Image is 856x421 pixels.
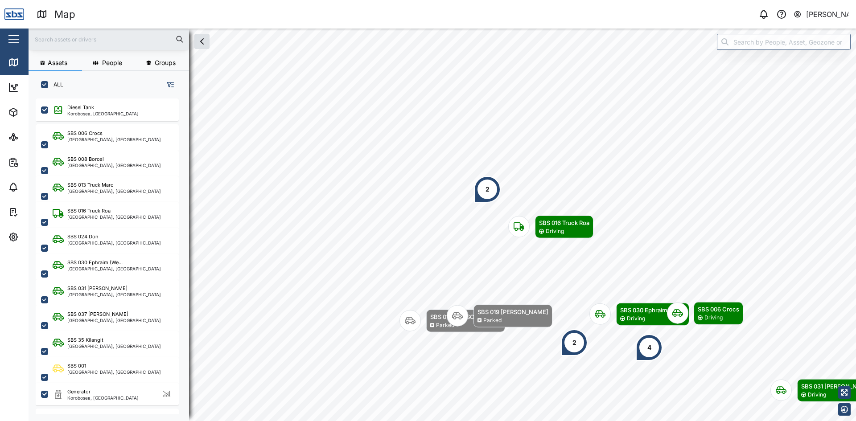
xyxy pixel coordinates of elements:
div: Map marker [667,302,743,325]
div: SBS 037 [PERSON_NAME] [67,311,128,318]
div: [GEOGRAPHIC_DATA], [GEOGRAPHIC_DATA] [67,266,161,271]
div: 2 [486,184,490,194]
div: [GEOGRAPHIC_DATA], [GEOGRAPHIC_DATA] [67,215,161,219]
div: grid [36,95,189,414]
div: SBS 006 Crocs [698,305,739,314]
div: [PERSON_NAME] [806,9,849,20]
span: Groups [155,60,176,66]
div: Settings [23,232,55,242]
div: Tasks [23,207,48,217]
img: Main Logo [4,4,24,24]
div: Diesel Tank [67,104,94,111]
div: Sites [23,132,45,142]
div: 2 [572,338,576,347]
div: Map marker [508,216,593,238]
div: SBS 35 Kilangit [67,336,103,344]
div: SBS 016 Truck Roa [67,207,111,215]
div: Map [54,7,75,22]
div: Parked [483,316,502,325]
div: Reports [23,157,53,167]
div: Map marker [474,176,501,203]
div: [GEOGRAPHIC_DATA], [GEOGRAPHIC_DATA] [67,163,161,168]
div: SBS 006 Crocs [67,130,103,137]
div: SBS 030 Ephraim (We... [620,306,685,315]
div: Driving [546,227,564,236]
div: [GEOGRAPHIC_DATA], [GEOGRAPHIC_DATA] [67,370,161,374]
div: SBS 031 [PERSON_NAME] [67,285,128,292]
div: [GEOGRAPHIC_DATA], [GEOGRAPHIC_DATA] [67,189,161,193]
div: Driving [627,315,645,323]
button: [PERSON_NAME] [793,8,849,20]
div: Korobosea, [GEOGRAPHIC_DATA] [67,396,139,400]
div: Map marker [447,305,552,327]
div: Map [23,57,43,67]
div: Driving [808,391,826,399]
div: Generator [67,388,91,396]
div: SBS 024 Don [67,233,99,241]
label: ALL [48,81,63,88]
div: [GEOGRAPHIC_DATA], [GEOGRAPHIC_DATA] [67,137,161,142]
input: Search assets or drivers [34,33,184,46]
div: Map marker [636,334,663,361]
div: Dashboard [23,82,63,92]
div: SBS 013 Truck Maro [67,181,114,189]
div: Korobosea, [GEOGRAPHIC_DATA] [67,111,139,116]
input: Search by People, Asset, Geozone or Place [717,34,851,50]
div: [GEOGRAPHIC_DATA], [GEOGRAPHIC_DATA] [67,344,161,348]
div: SBS 019 [PERSON_NAME] [477,307,548,316]
div: SBS 001 [67,362,86,370]
div: 4 [647,343,651,352]
div: SBS 010 [PERSON_NAME] [430,312,501,321]
canvas: Map [29,29,856,421]
div: SBS 008 Borosi [67,155,104,163]
div: Driving [704,314,723,322]
span: Assets [48,60,67,66]
div: [GEOGRAPHIC_DATA], [GEOGRAPHIC_DATA] [67,318,161,323]
div: Assets [23,107,51,117]
div: Map marker [561,329,588,356]
div: Map marker [399,310,505,332]
div: [GEOGRAPHIC_DATA], [GEOGRAPHIC_DATA] [67,241,161,245]
div: SBS 016 Truck Roa [539,218,589,227]
div: Map marker [589,303,689,326]
div: Parked [436,321,454,330]
span: People [102,60,122,66]
div: SBS 030 Ephraim (We... [67,259,123,266]
div: [GEOGRAPHIC_DATA], [GEOGRAPHIC_DATA] [67,292,161,297]
div: Alarms [23,182,51,192]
